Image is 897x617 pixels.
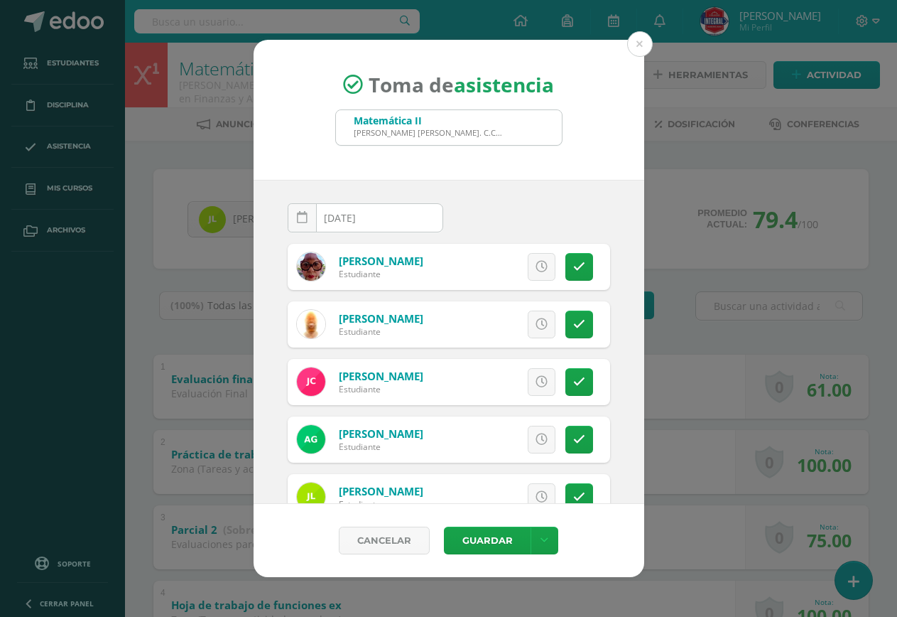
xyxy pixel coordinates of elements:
[297,425,325,454] img: 53e03345f65c97f77fa36de2d845eb5b.png
[336,110,562,145] input: Busca un grado o sección aquí...
[369,71,554,98] span: Toma de
[339,426,423,441] a: [PERSON_NAME]
[339,383,423,395] div: Estudiante
[444,527,531,554] button: Guardar
[297,310,325,338] img: 638fb07d964c95de7047029916a272e2.png
[354,114,503,127] div: Matemática II
[339,311,423,326] a: [PERSON_NAME]
[339,441,423,453] div: Estudiante
[297,483,325,511] img: 2aabeeafd6ed1398b4ad4329d0b83e24.png
[339,498,423,510] div: Estudiante
[297,367,325,396] img: 29892d3433b82ab09723cafb81be45ee.png
[627,31,653,57] button: Close (Esc)
[339,484,423,498] a: [PERSON_NAME]
[297,252,325,281] img: 6da7bb8cc0ce27f20965f3536bd465e9.png
[454,71,554,98] strong: asistencia
[339,254,423,268] a: [PERSON_NAME]
[339,527,430,554] a: Cancelar
[339,369,423,383] a: [PERSON_NAME]
[288,204,442,232] input: Fecha de Inasistencia
[339,326,423,338] div: Estudiante
[339,268,423,280] div: Estudiante
[354,127,503,138] div: [PERSON_NAME] [PERSON_NAME]. C.C.L.L. en Finanzas y Administración "A"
